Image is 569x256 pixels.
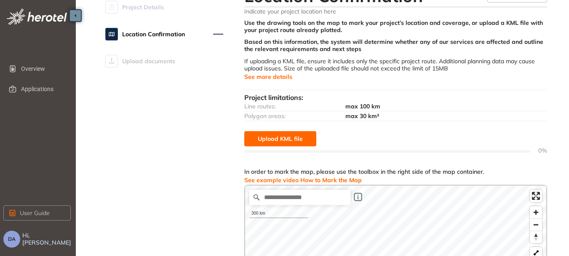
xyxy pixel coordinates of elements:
span: max 100 km [345,102,380,110]
span: Overview [21,60,64,77]
span: Zoom out [530,219,542,231]
span: Polygon areas: [244,112,286,120]
span: Reset bearing to north [530,231,542,243]
span: User Guide [20,208,50,218]
div: If uploading a KML file, ensure it includes only the specific project route. Additional planning ... [244,58,547,86]
span: Hi, [PERSON_NAME] [22,232,72,246]
img: logo [7,8,67,25]
span: DA [8,236,16,242]
button: Enter fullscreen [530,190,542,202]
button: See example video How to Mark the Map [244,175,362,185]
button: Zoom out [530,218,542,231]
button: Zoom in [530,206,542,218]
div: 300 km [249,209,308,218]
button: Upload KML file [244,131,316,146]
span: Applications [21,81,64,97]
span: max 30 km² [345,112,379,120]
input: Search place... [249,190,350,205]
span: Upload KML file [258,134,303,143]
div: In order to mark the map, please use the toolbox in the right side of the map container. [244,168,484,185]
span: Upload documents [122,53,175,70]
button: User Guide [3,205,71,221]
div: Based on this information, the system will determine whether any of our services are affected and... [244,38,547,58]
span: 0% [530,147,547,154]
button: See more details [244,72,292,81]
button: DA [3,231,20,248]
div: Use the drawing tools on the map to mark your project’s location and coverage, or upload a KML fi... [244,19,547,39]
div: Project limitations: [244,94,547,102]
button: Reset bearing to north [530,231,542,243]
span: Line routes: [244,102,276,110]
span: Location Confirmation [122,26,185,43]
span: Indicate your project location here [244,7,547,15]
